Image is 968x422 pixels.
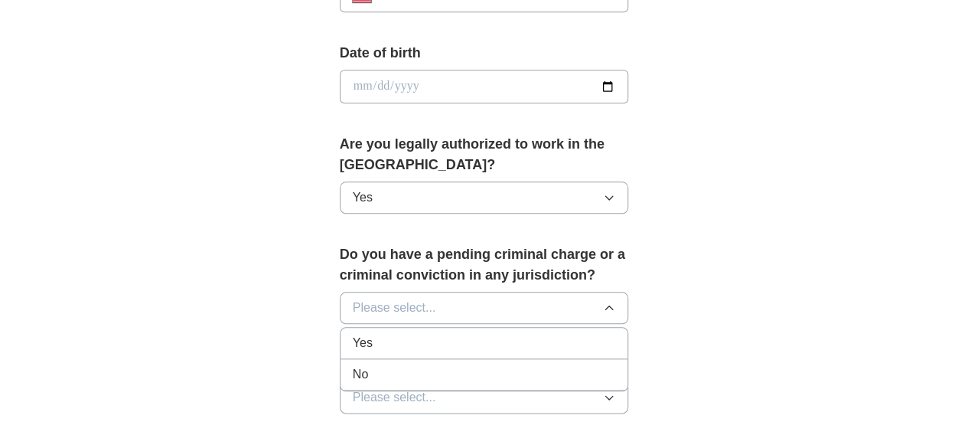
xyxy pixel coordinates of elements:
[340,43,629,64] label: Date of birth
[353,299,436,317] span: Please select...
[340,292,629,324] button: Please select...
[340,381,629,414] button: Please select...
[353,188,373,207] span: Yes
[340,182,629,214] button: Yes
[340,134,629,175] label: Are you legally authorized to work in the [GEOGRAPHIC_DATA]?
[353,388,436,407] span: Please select...
[353,365,368,384] span: No
[353,334,373,352] span: Yes
[340,244,629,286] label: Do you have a pending criminal charge or a criminal conviction in any jurisdiction?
